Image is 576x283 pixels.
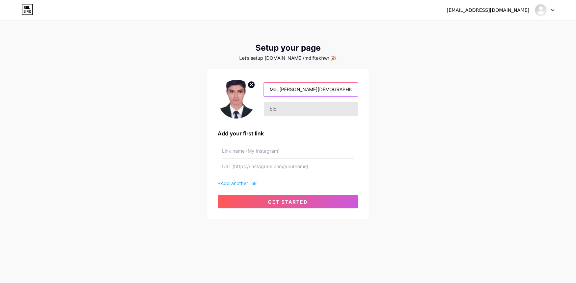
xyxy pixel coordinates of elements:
[222,143,354,158] input: Link name (My Instagram)
[221,180,257,186] span: Add another link
[264,102,358,116] input: bio
[218,180,358,187] div: +
[447,7,529,14] div: [EMAIL_ADDRESS][DOMAIN_NAME]
[218,80,256,119] img: profile pic
[534,4,547,17] img: Md. Iftekhar Islam Ifat
[218,195,358,208] button: get started
[264,83,358,96] input: Your name
[222,159,354,174] input: URL (https://instagram.com/yourname)
[268,199,308,205] span: get started
[207,43,369,53] div: Setup your page
[207,55,369,61] div: Let’s setup [DOMAIN_NAME]/mdiftekhwr 🎉
[218,129,358,137] div: Add your first link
